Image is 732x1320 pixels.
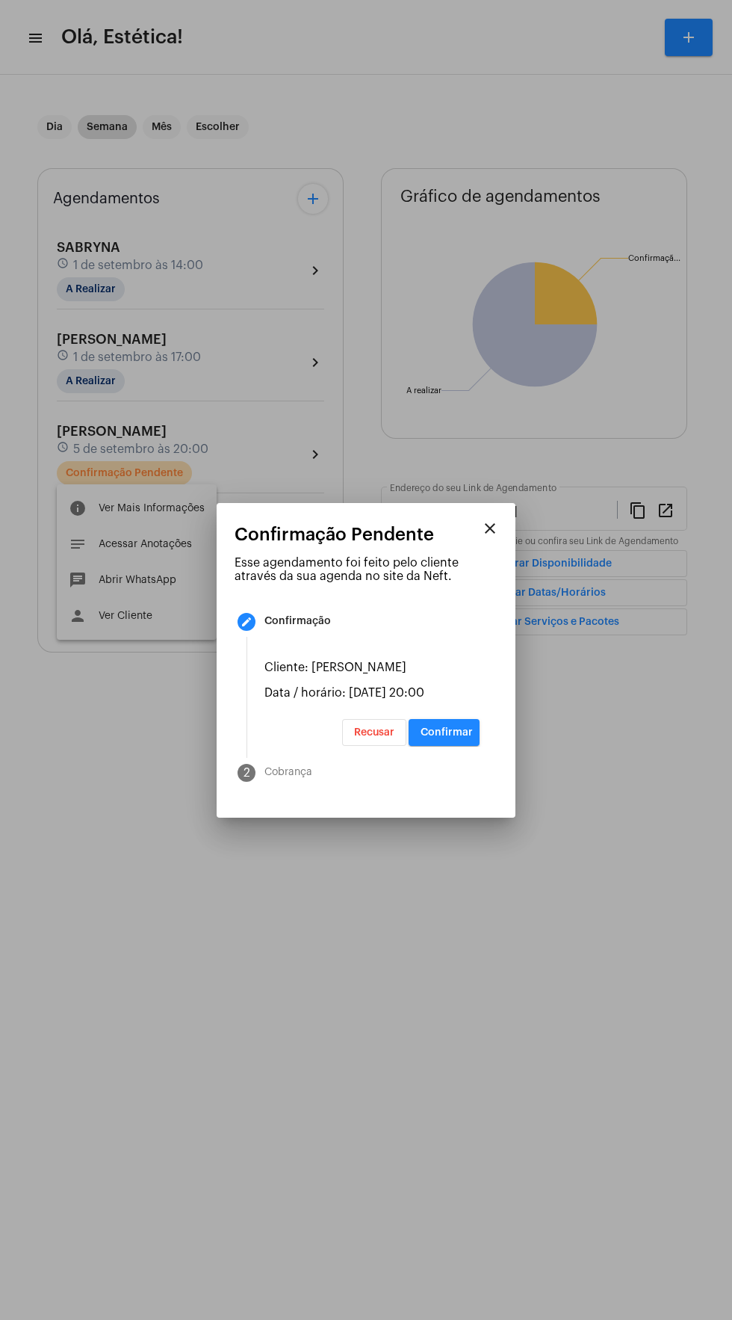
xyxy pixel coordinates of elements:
[235,556,497,583] p: Esse agendamento foi feito pelo cliente através da sua agenda no site da Neft.
[342,719,406,746] button: Recusar
[409,719,480,746] button: Confirmar
[264,686,480,700] p: Data / horário: [DATE] 20:00
[481,519,499,537] mat-icon: close
[264,661,480,674] p: Cliente: [PERSON_NAME]
[241,616,252,628] mat-icon: create
[235,525,434,544] span: Confirmação Pendente
[354,727,394,738] span: Recusar
[421,727,473,738] span: Confirmar
[264,767,312,778] div: Cobrança
[244,766,250,780] span: 2
[264,616,331,627] div: Confirmação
